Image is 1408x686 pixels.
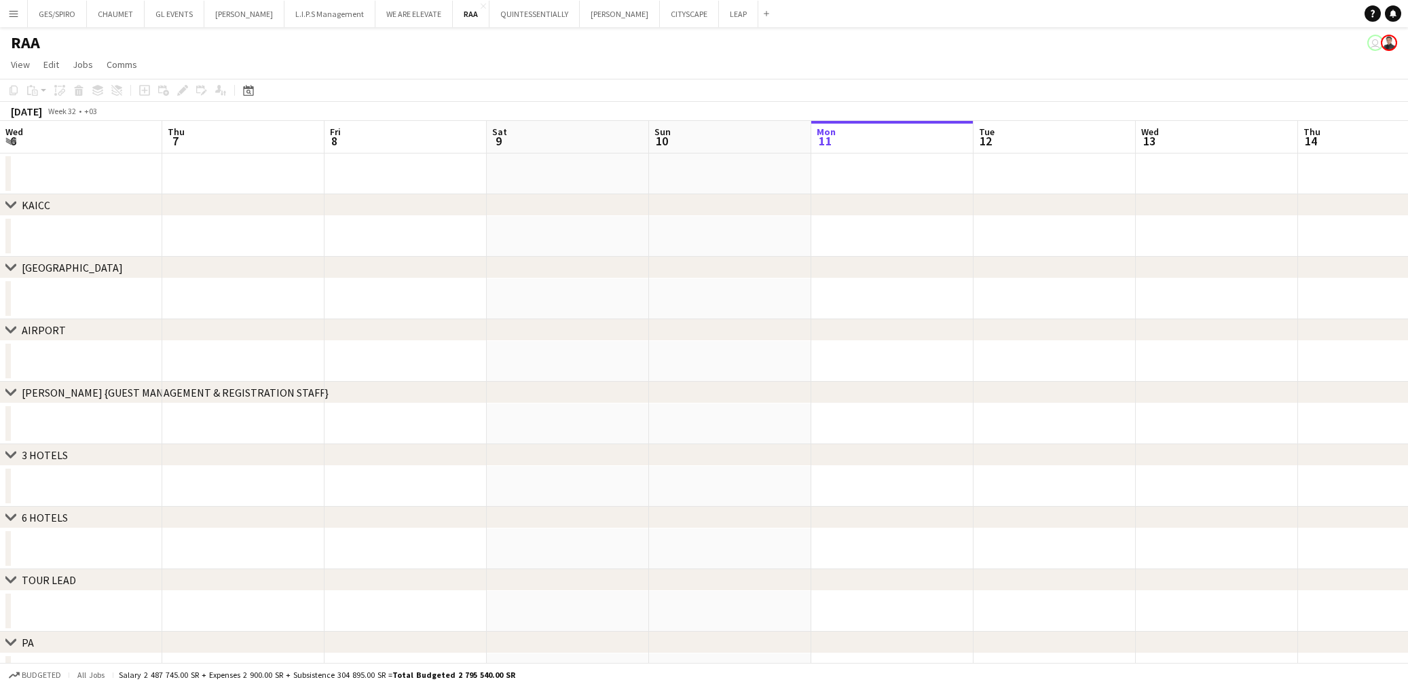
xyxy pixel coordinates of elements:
span: 9 [490,133,507,149]
button: [PERSON_NAME] [580,1,660,27]
div: TOUR LEAD [22,573,76,587]
h1: RAA [11,33,40,53]
span: Thu [168,126,185,138]
span: 6 [3,133,23,149]
span: Thu [1303,126,1320,138]
div: Salary 2 487 745.00 SR + Expenses 2 900.00 SR + Subsistence 304 895.00 SR = [119,670,515,680]
button: LEAP [719,1,758,27]
div: [PERSON_NAME] {GUEST MANAGEMENT & REGISTRATION STAFF} [22,386,329,399]
div: [DATE] [11,105,42,118]
span: View [11,58,30,71]
div: 6 HOTELS [22,511,68,524]
span: All jobs [75,670,107,680]
div: AIRPORT [22,323,66,337]
button: CHAUMET [87,1,145,27]
span: Sun [654,126,671,138]
button: WE ARE ELEVATE [375,1,453,27]
span: Mon [817,126,836,138]
button: GES/SPIRO [28,1,87,27]
span: Wed [1141,126,1159,138]
app-user-avatar: Jesus Relampagos [1381,35,1397,51]
button: RAA [453,1,489,27]
a: Edit [38,56,64,73]
button: Budgeted [7,668,63,683]
span: Total Budgeted 2 795 540.00 SR [392,670,515,680]
a: View [5,56,35,73]
span: Week 32 [45,106,79,116]
app-user-avatar: THA Admin [1367,35,1384,51]
span: 8 [328,133,341,149]
button: QUINTESSENTIALLY [489,1,580,27]
div: +03 [84,106,97,116]
span: Tue [979,126,995,138]
a: Comms [101,56,143,73]
button: GL EVENTS [145,1,204,27]
span: 14 [1301,133,1320,149]
span: 10 [652,133,671,149]
span: 12 [977,133,995,149]
span: Sat [492,126,507,138]
button: L.I.P.S Management [284,1,375,27]
a: Jobs [67,56,98,73]
span: Budgeted [22,670,61,680]
button: CITYSCAPE [660,1,719,27]
div: 3 HOTELS [22,448,68,462]
span: Comms [107,58,137,71]
span: Edit [43,58,59,71]
span: 13 [1139,133,1159,149]
span: 11 [815,133,836,149]
div: KAICC [22,198,50,212]
span: Wed [5,126,23,138]
span: Jobs [73,58,93,71]
div: PA [22,636,34,649]
span: 7 [166,133,185,149]
span: Fri [330,126,341,138]
button: [PERSON_NAME] [204,1,284,27]
div: [GEOGRAPHIC_DATA] [22,261,123,274]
